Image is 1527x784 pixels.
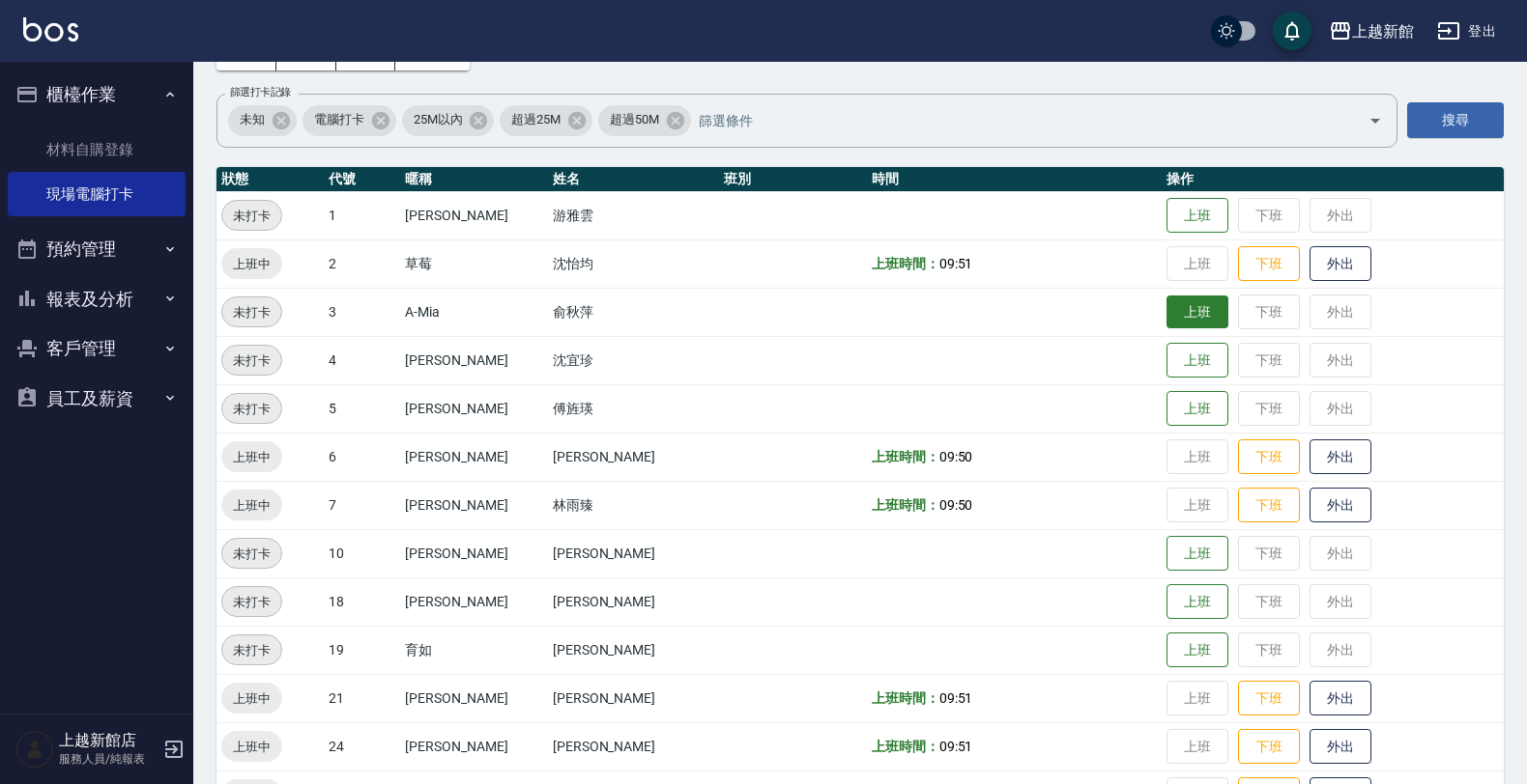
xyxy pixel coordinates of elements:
td: 沈怡均 [548,239,720,288]
button: 上班 [1167,536,1228,572]
button: 下班 [1238,488,1300,523]
label: 篩選打卡記錄 [230,85,291,99]
td: 1 [324,191,400,239]
span: 09:51 [939,690,973,706]
td: 24 [324,722,400,770]
button: 下班 [1238,246,1300,282]
input: 篩選條件 [694,103,1335,137]
th: 時間 [867,167,1162,192]
img: Person [15,730,54,769]
span: 上班中 [221,688,282,709]
td: 林雨臻 [548,481,720,529]
button: 外出 [1310,439,1371,475]
button: 下班 [1238,439,1300,475]
button: 上班 [1167,198,1228,234]
span: 未知 [228,110,276,129]
span: 未打卡 [222,544,281,564]
button: 上班 [1167,632,1228,668]
b: 上班時間： [872,449,939,464]
span: 超過25M [500,110,572,129]
button: 上班 [1167,391,1228,427]
td: [PERSON_NAME] [400,529,548,577]
button: 櫃檯作業 [8,70,186,120]
th: 班別 [719,167,867,192]
td: [PERSON_NAME] [548,529,720,577]
button: save [1273,12,1311,50]
button: 預約管理 [8,224,186,274]
td: [PERSON_NAME] [400,433,548,481]
td: [PERSON_NAME] [548,626,720,674]
button: 外出 [1310,729,1371,765]
span: 09:50 [939,449,973,464]
th: 暱稱 [400,167,548,192]
button: 上班 [1167,584,1228,620]
button: 員工及薪資 [8,374,186,424]
th: 姓名 [548,167,720,192]
span: 09:50 [939,497,973,513]
div: 電腦打卡 [303,105,396,136]
button: Open [1360,105,1391,136]
td: 19 [324,626,400,674]
button: 外出 [1310,246,1371,282]
button: 登出 [1429,14,1504,49]
td: [PERSON_NAME] [400,384,548,433]
div: 25M以內 [402,105,495,136]
span: 未打卡 [222,206,281,226]
td: 沈宜珍 [548,336,720,384]
button: 外出 [1310,681,1371,716]
td: 18 [324,577,400,626]
div: 超過50M [598,105,691,136]
img: Logo [23,17,78,42]
td: [PERSON_NAME] [548,433,720,481]
b: 上班時間： [872,739,939,754]
button: 客戶管理 [8,323,186,374]
th: 狀態 [216,167,324,192]
button: 上越新館 [1321,12,1422,51]
td: 3 [324,288,400,336]
div: 超過25M [500,105,592,136]
b: 上班時間： [872,256,939,271]
p: 服務人員/純報表 [59,750,158,768]
b: 上班時間： [872,690,939,706]
td: [PERSON_NAME] [400,722,548,770]
th: 代號 [324,167,400,192]
span: 超過50M [598,110,671,129]
span: 未打卡 [222,399,281,419]
a: 材料自購登錄 [8,127,186,172]
th: 操作 [1162,167,1504,192]
td: A-Mia [400,288,548,336]
span: 未打卡 [222,640,281,660]
td: [PERSON_NAME] [400,577,548,626]
button: 上班 [1167,295,1228,329]
td: 游雅雲 [548,191,720,239]
td: 俞秋萍 [548,288,720,336]
h5: 上越新館店 [59,731,158,750]
td: 育如 [400,626,548,674]
div: 未知 [228,105,297,136]
span: 未打卡 [222,350,281,371]
span: 電腦打卡 [303,110,376,129]
a: 現場電腦打卡 [8,172,186,216]
td: [PERSON_NAME] [548,674,720,722]
button: 搜尋 [1407,102,1504,138]
td: 6 [324,433,400,481]
button: 上班 [1167,343,1228,378]
span: 上班中 [221,254,282,274]
td: [PERSON_NAME] [400,191,548,239]
button: 下班 [1238,681,1300,716]
td: 5 [324,384,400,433]
td: [PERSON_NAME] [400,336,548,384]
button: 外出 [1310,488,1371,523]
td: 傅旌瑛 [548,384,720,433]
td: 2 [324,239,400,288]
span: 上班中 [221,495,282,516]
b: 上班時間： [872,497,939,513]
button: 報表及分析 [8,274,186,324]
td: 7 [324,481,400,529]
td: 21 [324,674,400,722]
span: 25M以內 [402,110,475,129]
td: [PERSON_NAME] [548,577,720,626]
span: 未打卡 [222,302,281,322]
td: [PERSON_NAME] [548,722,720,770]
span: 09:51 [939,256,973,271]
